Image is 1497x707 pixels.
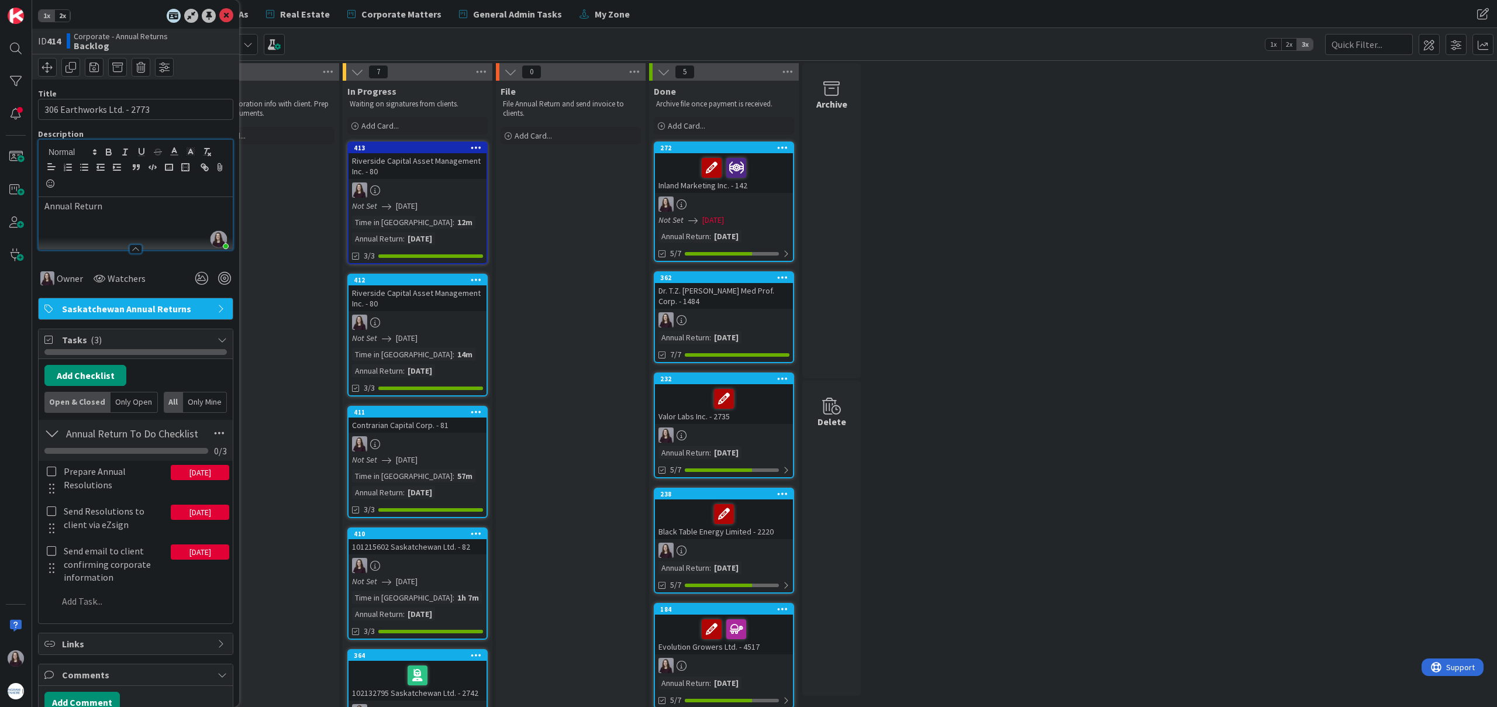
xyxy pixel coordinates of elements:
[38,129,84,139] span: Description
[670,349,681,361] span: 7/7
[38,88,57,99] label: Title
[503,99,639,119] p: File Annual Return and send invoice to clients.
[1297,39,1313,50] span: 3x
[349,182,487,198] div: BC
[8,8,24,24] img: Visit kanbanzone.com
[349,529,487,554] div: 410101215602 Saskatchewan Ltd. - 82
[655,658,793,673] div: BC
[711,446,741,459] div: [DATE]
[655,384,793,424] div: Valor Labs Inc. - 2735
[655,153,793,193] div: Inland Marketing Inc. - 142
[349,661,487,701] div: 102132795 Saskatchewan Ltd. - 2742
[349,436,487,451] div: BC
[352,182,367,198] img: BC
[354,276,487,284] div: 412
[364,503,375,516] span: 3/3
[675,65,695,79] span: 5
[818,415,846,429] div: Delete
[658,196,674,212] img: BC
[39,10,54,22] span: 1x
[62,423,203,444] input: Add Checklist...
[349,153,487,179] div: Riverside Capital Asset Management Inc. - 80
[44,365,126,386] button: Add Checklist
[660,375,793,383] div: 232
[403,232,405,245] span: :
[361,7,441,21] span: Corporate Matters
[403,608,405,620] span: :
[349,650,487,661] div: 364
[62,302,212,316] span: Saskatchewan Annual Returns
[709,561,711,574] span: :
[361,120,399,131] span: Add Card...
[164,392,183,413] div: All
[403,486,405,499] span: :
[711,677,741,689] div: [DATE]
[44,392,111,413] div: Open & Closed
[453,348,454,361] span: :
[38,34,61,48] span: ID
[655,489,793,499] div: 238
[522,65,541,79] span: 0
[211,231,227,247] img: lfEjnJtUo52czcLCb8j1tFRaeMsBiTAE.jpg
[711,561,741,574] div: [DATE]
[354,144,487,152] div: 413
[396,575,418,588] span: [DATE]
[655,312,793,327] div: BC
[349,418,487,433] div: Contrarian Capital Corp. - 81
[280,7,330,21] span: Real Estate
[349,275,487,285] div: 412
[655,604,793,654] div: 184Evolution Growers Ltd. - 4517
[352,348,453,361] div: Time in [GEOGRAPHIC_DATA]
[108,271,146,285] span: Watchers
[349,558,487,573] div: BC
[655,604,793,615] div: 184
[658,658,674,673] img: BC
[515,130,552,141] span: Add Card...
[660,274,793,282] div: 362
[668,120,705,131] span: Add Card...
[658,543,674,558] img: BC
[62,333,212,347] span: Tasks
[473,7,562,21] span: General Admin Tasks
[349,650,487,701] div: 364102132795 Saskatchewan Ltd. - 2742
[655,143,793,153] div: 272
[352,232,403,245] div: Annual Return
[340,4,449,25] a: Corporate Matters
[111,392,157,413] div: Only Open
[453,591,454,604] span: :
[670,694,681,706] span: 5/7
[1265,39,1281,50] span: 1x
[816,97,847,111] div: Archive
[660,490,793,498] div: 238
[349,285,487,311] div: Riverside Capital Asset Management Inc. - 80
[656,99,792,109] p: Archive file once payment is received.
[1325,34,1413,55] input: Quick Filter...
[670,579,681,591] span: 5/7
[349,143,487,153] div: 413
[62,637,212,651] span: Links
[655,499,793,539] div: Black Table Energy Limited - 2220
[655,543,793,558] div: BC
[670,247,681,260] span: 5/7
[1281,39,1297,50] span: 2x
[709,331,711,344] span: :
[64,465,166,491] p: Prepare Annual Resolutions
[352,333,377,343] i: Not Set
[654,85,676,97] span: Done
[709,446,711,459] span: :
[709,230,711,243] span: :
[660,144,793,152] div: 272
[354,408,487,416] div: 411
[658,561,709,574] div: Annual Return
[352,486,403,499] div: Annual Return
[655,427,793,443] div: BC
[368,65,388,79] span: 7
[702,214,724,226] span: [DATE]
[655,273,793,283] div: 362
[352,591,453,604] div: Time in [GEOGRAPHIC_DATA]
[655,489,793,539] div: 238Black Table Energy Limited - 2220
[658,230,709,243] div: Annual Return
[74,32,168,41] span: Corporate - Annual Returns
[8,683,24,699] img: avatar
[354,530,487,538] div: 410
